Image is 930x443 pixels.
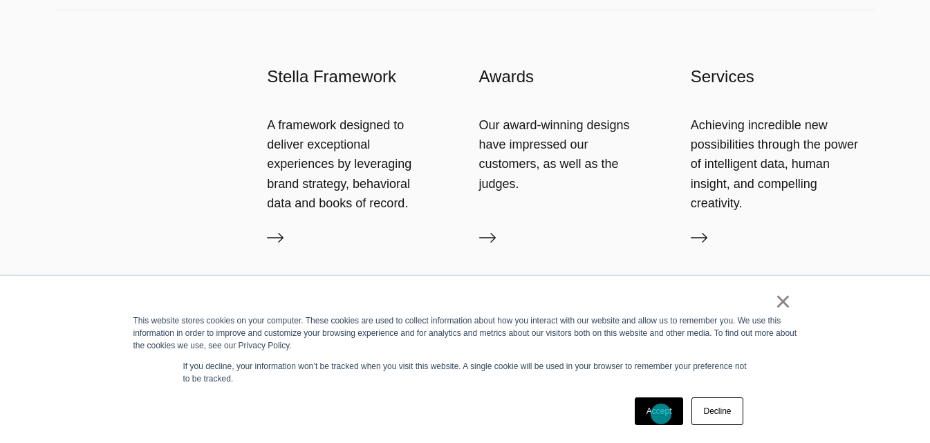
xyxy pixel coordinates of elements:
h3: Awards [479,66,663,88]
div: A framework designed to deliver exceptional experiences by leveraging brand strategy, behavioral ... [267,115,451,213]
div: This website stores cookies on your computer. These cookies are used to collect information about... [133,314,797,352]
a: Decline [691,397,743,425]
div: Our award-winning designs have impressed our customers, as well as the judges. [479,115,663,194]
div: Achieving incredible new possibilities through the power of intelligent data, human insight, and ... [691,115,875,213]
a: Accept [635,397,684,425]
a: × [775,295,792,308]
h3: Stella Framework [267,66,451,88]
p: If you decline, your information won’t be tracked when you visit this website. A single cookie wi... [183,360,747,385]
h3: Services [691,66,875,88]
